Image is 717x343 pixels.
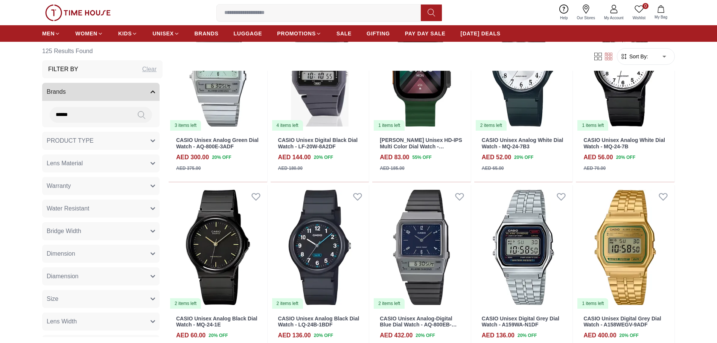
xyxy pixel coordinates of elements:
[47,272,78,281] span: Diamension
[47,181,71,191] span: Warranty
[374,120,405,131] div: 1 items left
[380,153,409,162] h4: AED 83.00
[405,27,446,40] a: PAY DAY SALE
[118,27,137,40] a: KIDS
[47,227,81,236] span: Bridge Width
[367,30,390,37] span: GIFTING
[642,3,648,9] span: 0
[380,137,462,156] a: [PERSON_NAME] Unisex HD-IPS Multi Color Dial Watch - LC.SM.3.10
[628,53,648,60] span: Sort By:
[152,27,179,40] a: UNISEX
[577,120,608,131] div: 1 items left
[47,204,89,213] span: Water Resistant
[278,331,311,340] h4: AED 136.00
[314,154,333,161] span: 20 % OFF
[474,185,573,309] img: CASIO Unisex Digital Grey Dial Watch - A159WA-N1DF
[482,316,559,328] a: CASIO Unisex Digital Grey Dial Watch - A159WA-N1DF
[380,331,413,340] h4: AED 432.00
[272,298,303,309] div: 2 items left
[277,27,321,40] a: PROMOTIONS
[169,185,267,309] a: CASIO Unisex Analog Black Dial Watch - MQ-24-1E2 items left
[416,332,435,339] span: 20 % OFF
[336,27,352,40] a: SALE
[272,120,303,131] div: 4 items left
[42,313,160,331] button: Lens Width
[583,316,661,328] a: CASIO Unisex Digital Grey Dial Watch - A158WEGV-9ADF
[176,153,209,162] h4: AED 300.00
[572,3,600,22] a: Our Stores
[142,65,157,74] div: Clear
[278,137,358,149] a: CASIO Unisex Digital Black Dial Watch - LF-20W-8A2DF
[278,165,303,172] div: AED 180.00
[176,137,259,149] a: CASIO Unisex Analog Green Dial Watch - AQ-800E-3ADF
[42,177,160,195] button: Warranty
[176,165,201,172] div: AED 375.00
[170,298,201,309] div: 2 items left
[152,30,174,37] span: UNISEX
[42,200,160,218] button: Water Resistant
[620,332,639,339] span: 20 % OFF
[557,15,571,21] span: Help
[42,267,160,285] button: Diamension
[169,185,267,309] img: CASIO Unisex Analog Black Dial Watch - MQ-24-1E
[482,137,563,149] a: CASIO Unisex Analog White Dial Watch - MQ-24-7B3
[47,136,94,145] span: PRODUCT TYPE
[514,154,533,161] span: 20 % OFF
[336,30,352,37] span: SALE
[176,331,206,340] h4: AED 60.00
[616,154,635,161] span: 20 % OFF
[271,185,369,309] a: CASIO Unisex Analog Black Dial Watch - LQ-24B-1BDF2 items left
[601,15,627,21] span: My Account
[118,30,132,37] span: KIDS
[620,53,648,60] button: Sort By:
[170,120,201,131] div: 3 items left
[482,165,504,172] div: AED 65.00
[278,316,359,328] a: CASIO Unisex Analog Black Dial Watch - LQ-24B-1BDF
[47,249,75,258] span: Dimension
[482,331,515,340] h4: AED 136.00
[42,83,160,101] button: Brands
[209,332,228,339] span: 20 % OFF
[42,30,55,37] span: MEN
[583,137,665,149] a: CASIO Unisex Analog White Dial Watch - MQ-24-7B
[212,154,231,161] span: 20 % OFF
[650,4,672,21] button: My Bag
[195,27,219,40] a: BRANDS
[461,27,501,40] a: [DATE] DEALS
[42,154,160,172] button: Lens Material
[234,27,262,40] a: LUGGAGE
[482,153,511,162] h4: AED 52.00
[278,153,311,162] h4: AED 144.00
[583,165,606,172] div: AED 70.00
[42,27,60,40] a: MEN
[374,298,405,309] div: 2 items left
[277,30,316,37] span: PROMOTIONS
[48,65,78,74] h3: Filter By
[47,87,66,96] span: Brands
[518,332,537,339] span: 20 % OFF
[47,294,58,303] span: Size
[583,331,616,340] h4: AED 400.00
[367,27,390,40] a: GIFTING
[576,185,674,309] img: CASIO Unisex Digital Grey Dial Watch - A158WEGV-9ADF
[461,30,501,37] span: [DATE] DEALS
[380,316,457,334] a: CASIO Unisex Analog-Digital Blue Dial Watch - AQ-800EB-2ADF
[583,153,613,162] h4: AED 56.00
[652,14,670,20] span: My Bag
[412,154,431,161] span: 55 % OFF
[372,185,471,309] img: CASIO Unisex Analog-Digital Blue Dial Watch - AQ-800EB-2ADF
[630,15,648,21] span: Wishlist
[45,5,111,21] img: ...
[576,185,674,309] a: CASIO Unisex Digital Grey Dial Watch - A158WEGV-9ADF1 items left
[372,185,471,309] a: CASIO Unisex Analog-Digital Blue Dial Watch - AQ-800EB-2ADF2 items left
[405,30,446,37] span: PAY DAY SALE
[314,332,333,339] span: 20 % OFF
[42,132,160,150] button: PRODUCT TYPE
[476,120,507,131] div: 2 items left
[176,316,257,328] a: CASIO Unisex Analog Black Dial Watch - MQ-24-1E
[75,27,103,40] a: WOMEN
[380,165,404,172] div: AED 185.00
[574,15,598,21] span: Our Stores
[42,222,160,240] button: Bridge Width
